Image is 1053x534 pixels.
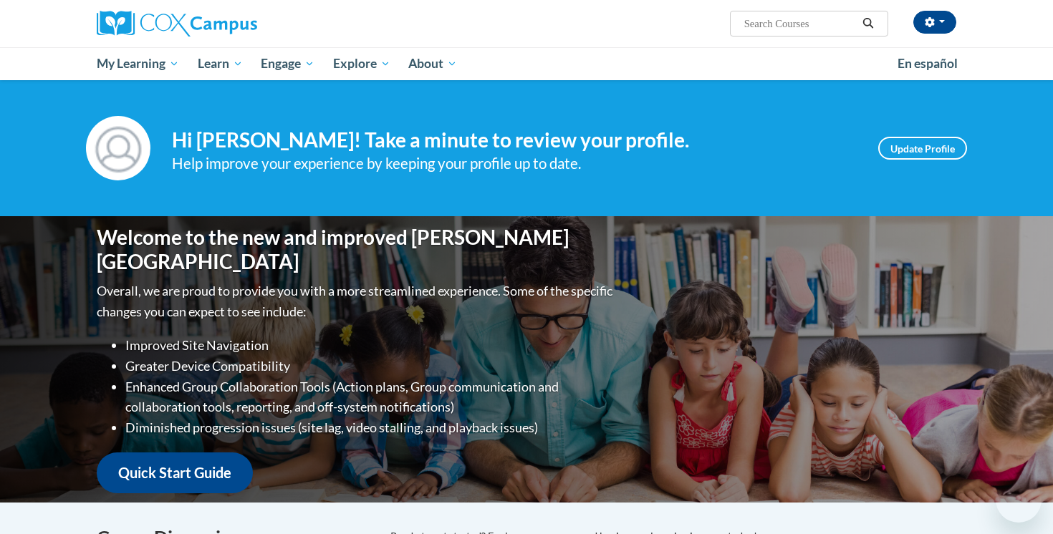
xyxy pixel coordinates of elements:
[87,47,188,80] a: My Learning
[86,116,150,180] img: Profile Image
[324,47,400,80] a: Explore
[408,55,457,72] span: About
[97,11,369,37] a: Cox Campus
[97,55,179,72] span: My Learning
[75,47,978,80] div: Main menu
[878,137,967,160] a: Update Profile
[333,55,390,72] span: Explore
[125,356,616,377] li: Greater Device Compatibility
[857,15,879,32] button: Search
[172,152,857,175] div: Help improve your experience by keeping your profile up to date.
[996,477,1042,523] iframe: Button to launch messaging window
[97,225,616,273] h1: Welcome to the new and improved [PERSON_NAME][GEOGRAPHIC_DATA]
[97,281,616,322] p: Overall, we are proud to provide you with a more streamlined experience. Some of the specific cha...
[743,15,857,32] input: Search Courses
[198,55,243,72] span: Learn
[898,56,958,71] span: En español
[261,55,314,72] span: Engage
[125,377,616,418] li: Enhanced Group Collaboration Tools (Action plans, Group communication and collaboration tools, re...
[251,47,324,80] a: Engage
[888,49,967,79] a: En español
[97,452,253,493] a: Quick Start Guide
[188,47,252,80] a: Learn
[400,47,467,80] a: About
[125,417,616,438] li: Diminished progression issues (site lag, video stalling, and playback issues)
[913,11,956,34] button: Account Settings
[125,335,616,356] li: Improved Site Navigation
[97,11,257,37] img: Cox Campus
[172,128,857,152] h4: Hi [PERSON_NAME]! Take a minute to review your profile.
